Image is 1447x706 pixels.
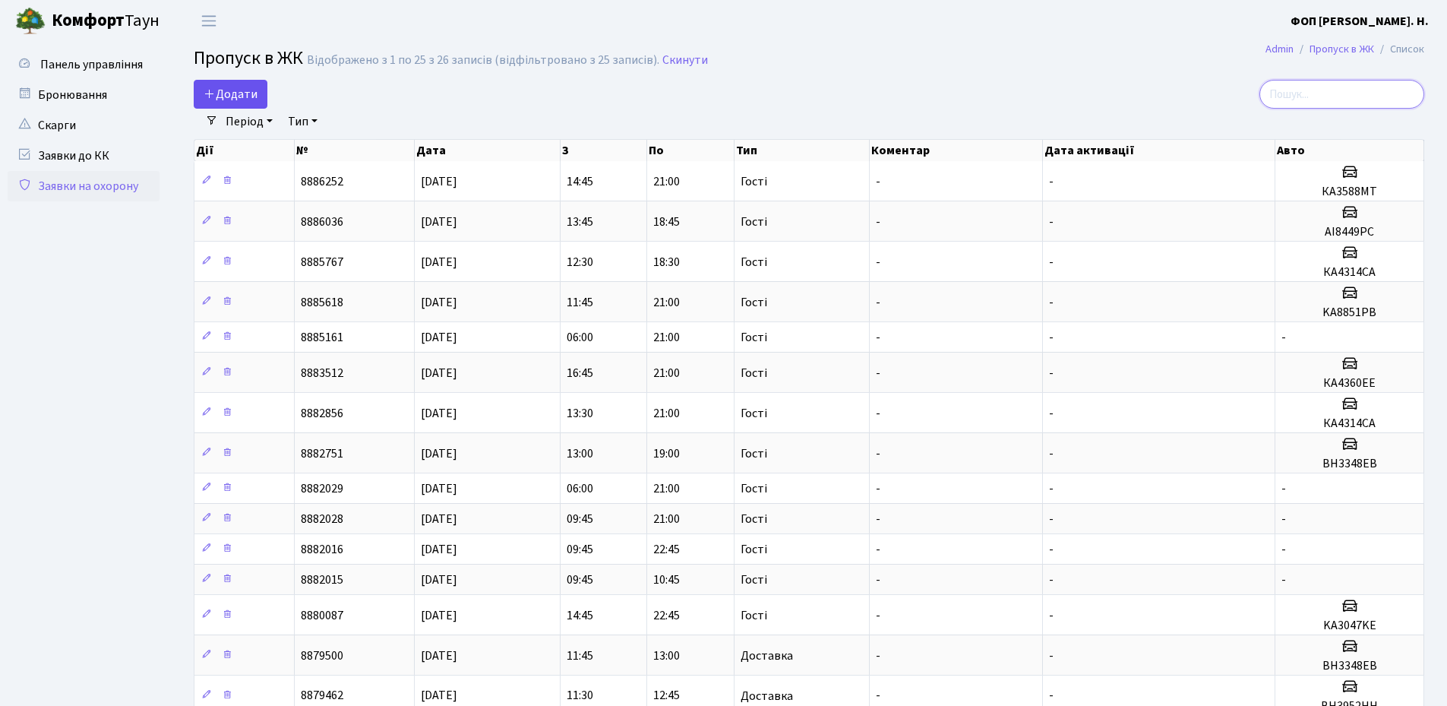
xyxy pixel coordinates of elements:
a: Пропуск в ЖК [1310,41,1374,57]
button: Переключити навігацію [190,8,228,33]
span: - [1049,294,1054,311]
h5: ВН3348ЕВ [1281,659,1417,673]
span: 8882015 [301,571,343,588]
span: Гості [741,296,767,309]
span: Пропуск в ЖК [194,45,303,71]
a: Admin [1265,41,1294,57]
span: Гості [741,448,767,460]
span: 8883512 [301,365,343,381]
span: [DATE] [421,173,457,190]
span: 16:45 [567,365,593,381]
span: 18:45 [653,214,680,230]
span: [DATE] [421,688,457,704]
span: - [876,647,880,664]
span: [DATE] [421,214,457,230]
h5: КА4314СА [1281,265,1417,280]
th: Коментар [870,140,1043,161]
span: Гості [741,483,767,495]
span: - [1049,647,1054,664]
span: - [1049,480,1054,497]
span: 8882028 [301,511,343,527]
span: [DATE] [421,405,457,422]
a: Бронювання [8,80,160,110]
th: По [647,140,734,161]
span: [DATE] [421,647,457,664]
span: [DATE] [421,365,457,381]
span: 8885161 [301,329,343,346]
span: - [1049,541,1054,558]
span: 13:00 [567,445,593,462]
span: Гості [741,176,767,188]
span: 8879462 [301,688,343,704]
a: Додати [194,80,267,109]
span: - [876,445,880,462]
span: 8882751 [301,445,343,462]
span: 22:45 [653,607,680,624]
span: - [1049,445,1054,462]
span: - [1281,571,1286,588]
span: - [1049,607,1054,624]
span: 21:00 [653,329,680,346]
a: Панель управління [8,49,160,80]
span: - [876,480,880,497]
span: Гості [741,574,767,586]
span: 18:30 [653,254,680,271]
span: Гості [741,331,767,344]
span: - [1049,511,1054,527]
span: - [1049,214,1054,230]
b: ФОП [PERSON_NAME]. Н. [1291,13,1429,30]
span: Гості [741,407,767,419]
a: Заявки до КК [8,141,160,171]
span: 21:00 [653,405,680,422]
th: Дата [415,140,561,161]
span: 21:00 [653,173,680,190]
span: - [1049,254,1054,271]
span: 22:45 [653,541,680,558]
h5: KA8851PB [1281,306,1417,320]
span: 12:45 [653,688,680,704]
h5: АІ8449РС [1281,225,1417,239]
span: 8886252 [301,173,343,190]
span: 11:45 [567,647,593,664]
b: Комфорт [52,8,125,33]
span: [DATE] [421,480,457,497]
th: № [295,140,414,161]
nav: breadcrumb [1243,33,1447,65]
a: Заявки на охорону [8,171,160,201]
span: 14:45 [567,607,593,624]
span: 8885767 [301,254,343,271]
a: ФОП [PERSON_NAME]. Н. [1291,12,1429,30]
span: 14:45 [567,173,593,190]
th: Авто [1275,140,1424,161]
a: Тип [282,109,324,135]
span: - [1281,541,1286,558]
a: Скарги [8,110,160,141]
span: - [1281,480,1286,497]
span: - [1049,571,1054,588]
input: Пошук... [1259,80,1424,109]
span: Таун [52,8,160,34]
span: - [876,511,880,527]
span: - [1049,329,1054,346]
span: [DATE] [421,254,457,271]
li: Список [1374,41,1424,58]
span: 8880087 [301,607,343,624]
span: - [876,173,880,190]
span: 8882029 [301,480,343,497]
span: Гості [741,609,767,622]
span: 19:00 [653,445,680,462]
span: 06:00 [567,480,593,497]
span: 21:00 [653,294,680,311]
span: - [876,294,880,311]
span: [DATE] [421,541,457,558]
span: 10:45 [653,571,680,588]
a: Період [220,109,279,135]
span: 21:00 [653,480,680,497]
span: Панель управління [40,56,143,73]
span: Гості [741,216,767,228]
h5: КА4314СА [1281,416,1417,431]
img: logo.png [15,6,46,36]
span: - [876,607,880,624]
span: 12:30 [567,254,593,271]
span: - [1281,511,1286,527]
